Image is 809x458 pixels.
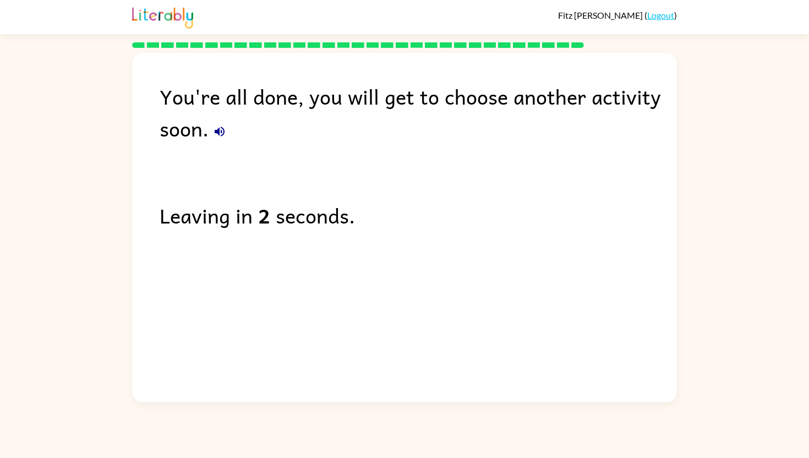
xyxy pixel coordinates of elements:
div: ( ) [558,10,677,20]
span: Fitz [PERSON_NAME] [558,10,644,20]
a: Logout [647,10,674,20]
div: You're all done, you will get to choose another activity soon. [160,80,677,144]
div: Leaving in seconds. [160,199,677,231]
b: 2 [258,199,270,231]
img: Literably [132,4,193,29]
